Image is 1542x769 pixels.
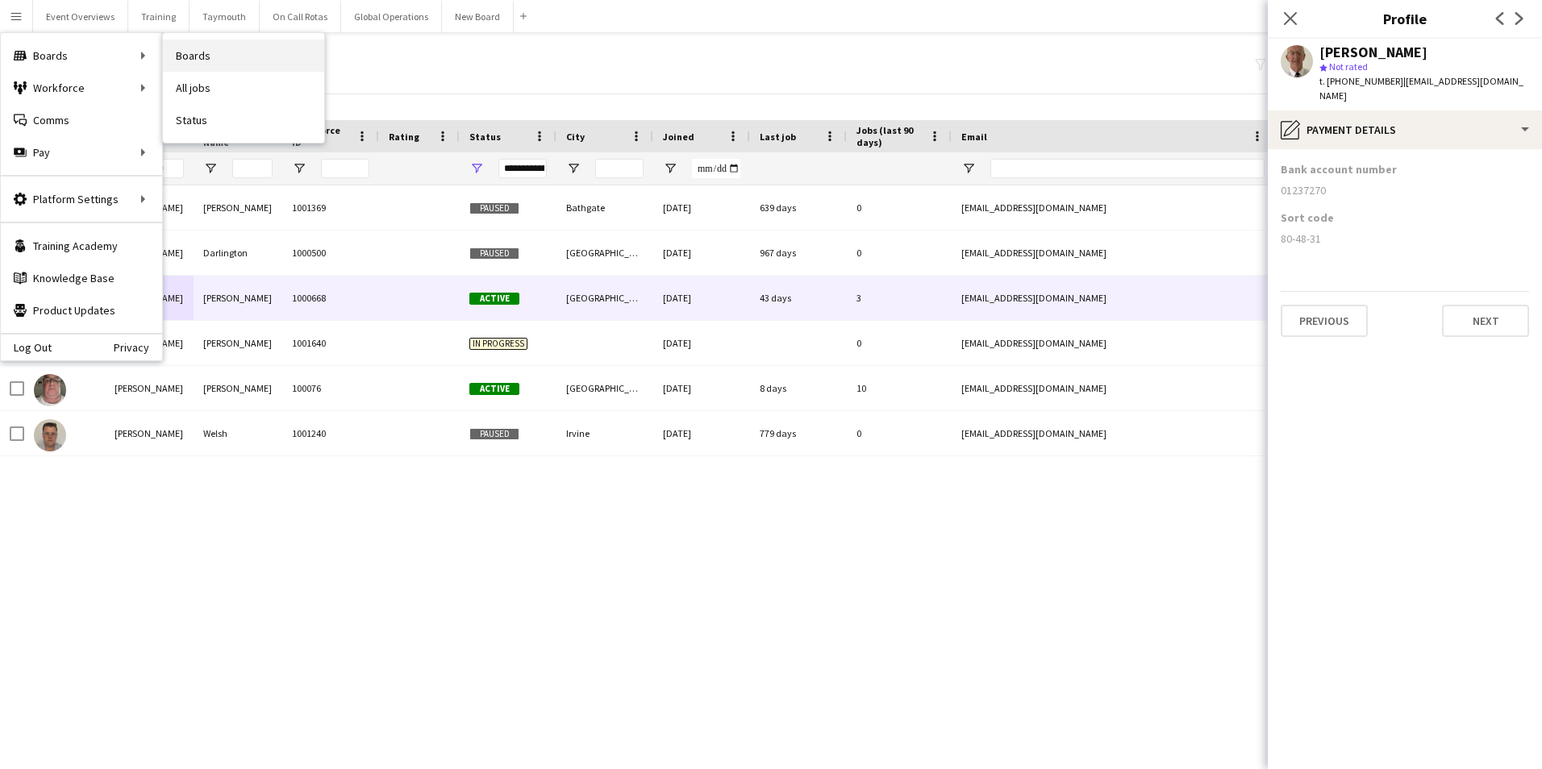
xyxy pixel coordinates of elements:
span: Paused [469,428,519,440]
span: Status [469,131,501,143]
span: Not rated [1329,60,1368,73]
a: All jobs [163,72,324,104]
img: John McGurk [34,374,66,406]
div: [PERSON_NAME] [194,366,282,410]
div: 10 [847,366,952,410]
span: Rating [389,131,419,143]
div: Irvine [556,411,653,455]
a: Knowledge Base [1,262,162,294]
button: Training [128,1,190,32]
div: [GEOGRAPHIC_DATA] [556,231,653,275]
div: Boards [1,39,162,72]
a: Privacy [114,341,162,354]
a: Training Academy [1,230,162,262]
span: Paused [469,247,519,260]
div: 3 [847,276,952,320]
a: Comms [1,104,162,136]
img: John Welsh [34,419,66,451]
div: [EMAIL_ADDRESS][DOMAIN_NAME] [952,366,1274,410]
span: Active [469,293,519,305]
h3: Sort code [1281,210,1334,225]
div: 100076 [282,366,379,410]
button: Open Filter Menu [566,161,581,176]
span: Joined [663,131,694,143]
div: 1000500 [282,231,379,275]
div: 43 days [750,276,847,320]
span: Paused [469,202,519,214]
span: Email [961,131,987,143]
div: [DATE] [653,321,750,365]
input: City Filter Input [595,159,644,178]
div: [PERSON_NAME] [194,276,282,320]
div: [PERSON_NAME] [1319,45,1427,60]
button: Taymouth [190,1,260,32]
div: 1001640 [282,321,379,365]
div: [DATE] [653,366,750,410]
button: Open Filter Menu [292,161,306,176]
button: Open Filter Menu [469,161,484,176]
div: [DATE] [653,185,750,230]
span: | [EMAIL_ADDRESS][DOMAIN_NAME] [1319,75,1523,102]
div: Darlington [194,231,282,275]
div: 0 [847,321,952,365]
span: City [566,131,585,143]
div: Welsh [194,411,282,455]
div: 0 [847,231,952,275]
div: [EMAIL_ADDRESS][DOMAIN_NAME] [952,231,1274,275]
div: [PERSON_NAME] [105,366,194,410]
div: [EMAIL_ADDRESS][DOMAIN_NAME] [952,185,1274,230]
div: 1001369 [282,185,379,230]
button: Open Filter Menu [663,161,677,176]
div: 639 days [750,185,847,230]
div: 0 [847,411,952,455]
div: [DATE] [653,231,750,275]
span: In progress [469,338,527,350]
a: Status [163,104,324,136]
span: Active [469,383,519,395]
button: Next [1442,305,1529,337]
h3: Profile [1268,8,1542,29]
button: Open Filter Menu [961,161,976,176]
span: t. [PHONE_NUMBER] [1319,75,1403,87]
span: Last job [760,131,796,143]
div: 1000668 [282,276,379,320]
div: Workforce [1,72,162,104]
div: [PERSON_NAME] [194,321,282,365]
div: [EMAIL_ADDRESS][DOMAIN_NAME] [952,321,1274,365]
input: Joined Filter Input [692,159,740,178]
button: Open Filter Menu [203,161,218,176]
button: On Call Rotas [260,1,341,32]
input: Last Name Filter Input [232,159,273,178]
div: [EMAIL_ADDRESS][DOMAIN_NAME] [952,411,1274,455]
div: 80-48-31 [1281,231,1529,246]
input: First Name Filter Input [144,159,184,178]
div: 967 days [750,231,847,275]
div: [GEOGRAPHIC_DATA] [556,366,653,410]
div: [PERSON_NAME] [105,411,194,455]
div: [DATE] [653,276,750,320]
div: 779 days [750,411,847,455]
a: Product Updates [1,294,162,326]
h3: Bank account number [1281,162,1397,177]
div: [GEOGRAPHIC_DATA] [556,276,653,320]
div: Platform Settings [1,183,162,215]
div: Bathgate [556,185,653,230]
button: New Board [442,1,514,32]
div: Pay [1,136,162,168]
button: Global Operations [341,1,442,32]
div: [EMAIL_ADDRESS][DOMAIN_NAME] [952,276,1274,320]
div: [PERSON_NAME] [194,185,282,230]
div: [DATE] [653,411,750,455]
a: Boards [163,39,324,72]
div: Payment details [1268,110,1542,149]
div: 01237270 [1281,183,1529,197]
input: Email Filter Input [990,159,1265,178]
span: Jobs (last 90 days) [856,124,923,148]
div: 8 days [750,366,847,410]
button: Previous [1281,305,1368,337]
div: 0 [847,185,952,230]
div: 1001240 [282,411,379,455]
input: Workforce ID Filter Input [321,159,369,178]
a: Log Out [1,341,52,354]
button: Event Overviews [33,1,128,32]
